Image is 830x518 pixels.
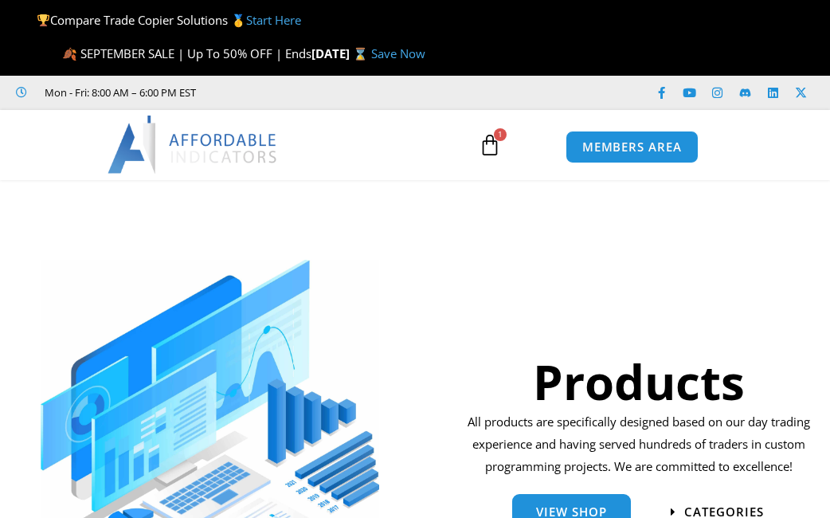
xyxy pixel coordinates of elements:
[37,14,49,26] img: 🏆
[246,12,301,28] a: Start Here
[671,506,764,518] a: categories
[311,45,371,61] strong: [DATE] ⌛
[41,83,196,102] span: Mon - Fri: 8:00 AM – 6:00 PM EST
[582,141,682,153] span: MEMBERS AREA
[566,131,699,163] a: MEMBERS AREA
[204,84,443,100] iframe: Customer reviews powered by Trustpilot
[455,122,525,168] a: 1
[108,116,279,173] img: LogoAI | Affordable Indicators – NinjaTrader
[37,12,301,28] span: Compare Trade Copier Solutions 🥇
[684,506,764,518] span: categories
[62,45,311,61] span: 🍂 SEPTEMBER SALE | Up To 50% OFF | Ends
[460,411,818,478] p: All products are specifically designed based on our day trading experience and having served hund...
[371,45,425,61] a: Save Now
[494,128,507,141] span: 1
[460,348,818,415] h1: Products
[536,506,607,518] span: View Shop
